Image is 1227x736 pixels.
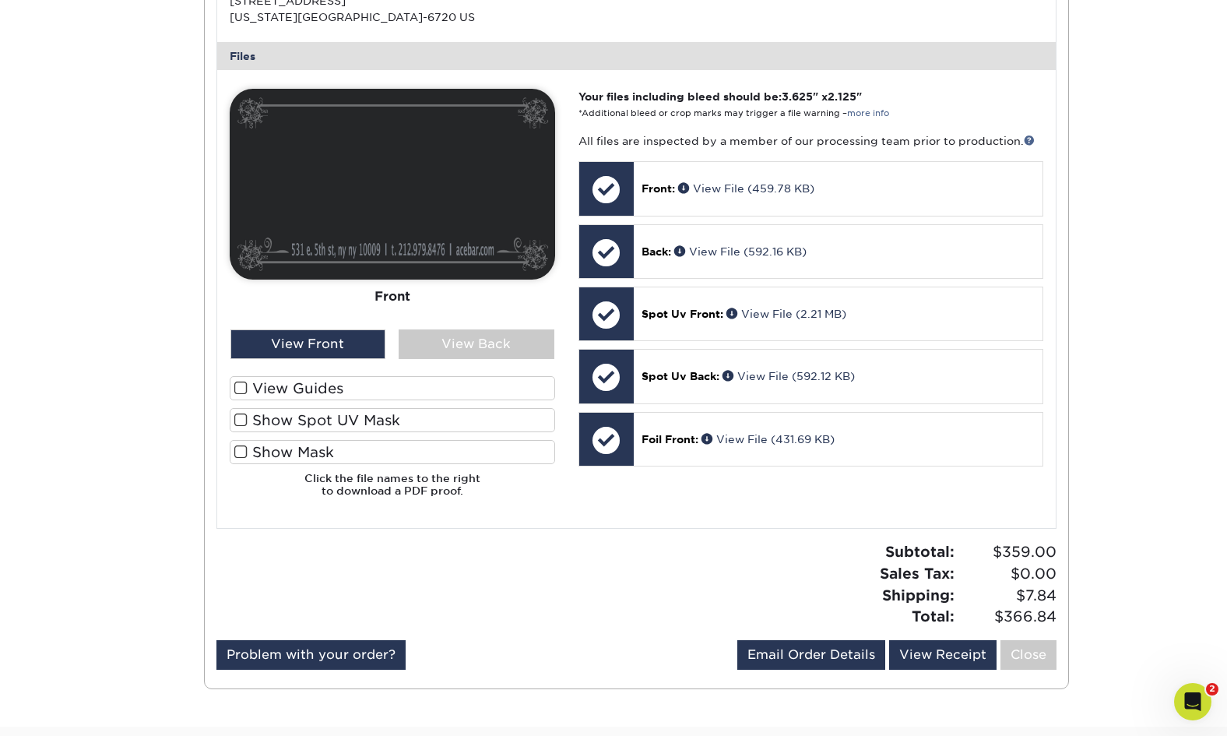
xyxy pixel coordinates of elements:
iframe: Intercom live chat [1174,683,1211,720]
span: 2.125 [828,90,856,103]
label: Show Mask [230,440,555,464]
span: Back: [642,245,671,258]
strong: Sales Tax: [880,565,955,582]
span: $0.00 [959,563,1056,585]
a: View File (431.69 KB) [701,433,835,445]
span: $7.84 [959,585,1056,607]
strong: Your files including bleed should be: " x " [578,90,862,103]
span: Spot Uv Back: [642,370,719,382]
strong: Subtotal: [885,543,955,560]
span: $359.00 [959,541,1056,563]
a: View File (592.12 KB) [722,370,855,382]
div: View Back [399,329,554,359]
span: Spot Uv Front: [642,308,723,320]
a: Email Order Details [737,640,885,670]
div: Front [230,280,555,314]
a: View File (592.16 KB) [674,245,807,258]
span: Front: [642,182,675,195]
a: Problem with your order? [216,640,406,670]
strong: Shipping: [882,586,955,604]
label: View Guides [230,376,555,400]
strong: Total: [912,607,955,625]
h6: Click the file names to the right to download a PDF proof. [230,472,555,510]
div: View Front [230,329,386,359]
a: View File (2.21 MB) [726,308,846,320]
a: View File (459.78 KB) [678,182,814,195]
p: All files are inspected by a member of our processing team prior to production. [578,133,1043,149]
a: more info [847,108,889,118]
span: Foil Front: [642,433,698,445]
div: Files [217,42,1056,70]
label: Show Spot UV Mask [230,408,555,432]
span: 2 [1206,683,1218,696]
a: View Receipt [889,640,997,670]
small: *Additional bleed or crop marks may trigger a file warning – [578,108,889,118]
span: 3.625 [782,90,813,103]
a: Close [1000,640,1056,670]
iframe: Google Customer Reviews [4,688,132,731]
span: $366.84 [959,606,1056,628]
